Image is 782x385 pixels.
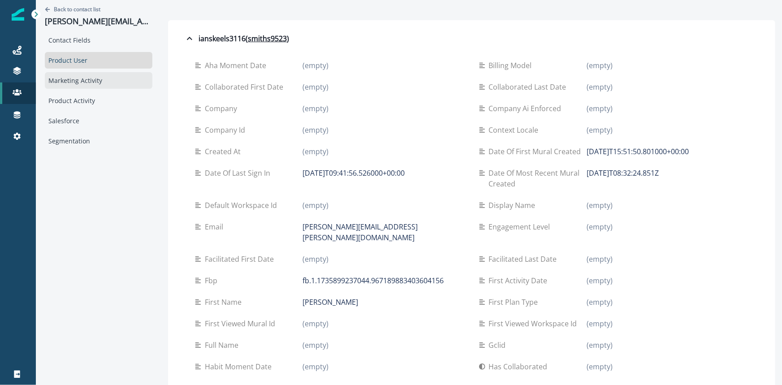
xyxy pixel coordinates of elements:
p: (empty) [587,361,613,372]
p: Company id [205,125,249,135]
p: Full name [205,340,242,350]
p: Context locale [489,125,542,135]
p: (empty) [587,297,613,307]
p: (empty) [303,82,329,92]
p: (empty) [587,221,613,232]
p: ) [287,33,289,44]
p: Date of last sign in [205,168,274,178]
p: Default workspace id [205,200,281,211]
p: (empty) [303,340,329,350]
div: Product User [45,52,152,69]
p: First viewed workspace id [489,318,581,329]
p: [DATE]T15:51:50.801000+00:00 [587,146,689,157]
p: (empty) [303,254,329,264]
p: ( [246,33,248,44]
button: Go back [45,5,100,13]
p: (empty) [587,200,613,211]
p: (empty) [303,361,329,372]
p: Company [205,103,241,114]
p: [PERSON_NAME][EMAIL_ADDRESS][PERSON_NAME][DOMAIN_NAME] [45,17,152,26]
p: Engagement level [489,221,554,232]
p: First name [205,297,245,307]
p: Back to contact list [54,5,100,13]
p: Aha moment date [205,60,270,71]
p: (empty) [303,125,329,135]
p: fb.1.1735899237044.967189883403604156 [303,275,444,286]
p: (empty) [587,275,613,286]
p: Facilitated last date [489,254,561,264]
p: (empty) [587,340,613,350]
p: Collaborated last date [489,82,570,92]
p: Email [205,221,227,232]
p: (empty) [587,318,613,329]
p: (empty) [587,125,613,135]
p: (empty) [303,103,329,114]
p: (empty) [303,146,329,157]
div: Product Activity [45,92,152,109]
p: (empty) [587,82,613,92]
p: [DATE]T09:41:56.526000+00:00 [303,168,405,178]
p: (empty) [303,60,329,71]
p: First activity date [489,275,551,286]
div: Marketing Activity [45,72,152,89]
p: First plan type [489,297,542,307]
p: [PERSON_NAME][EMAIL_ADDRESS][PERSON_NAME][DOMAIN_NAME] [303,221,465,243]
p: Gclid [489,340,510,350]
p: [PERSON_NAME] [303,297,359,307]
div: ianskeels3116 [184,33,289,44]
div: Salesforce [45,112,152,129]
p: Created at [205,146,244,157]
p: Display name [489,200,539,211]
p: (empty) [587,254,613,264]
p: Has collaborated [489,361,551,372]
p: Date of first mural created [489,146,585,157]
p: Date of most recent mural created [489,168,587,189]
p: Habit moment date [205,361,275,372]
div: Segmentation [45,133,152,149]
u: smiths9523 [248,33,287,44]
img: Inflection [12,8,24,21]
button: ianskeels3116(smiths9523) [177,30,766,48]
p: (empty) [303,200,329,211]
p: Fbp [205,275,221,286]
p: First viewed mural id [205,318,279,329]
p: [DATE]T08:32:24.851Z [587,168,659,178]
p: (empty) [587,103,613,114]
p: Billing model [489,60,536,71]
p: (empty) [587,60,613,71]
div: Contact Fields [45,32,152,48]
p: Facilitated first date [205,254,277,264]
p: (empty) [303,318,329,329]
p: Company ai enforced [489,103,565,114]
p: Collaborated first date [205,82,287,92]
